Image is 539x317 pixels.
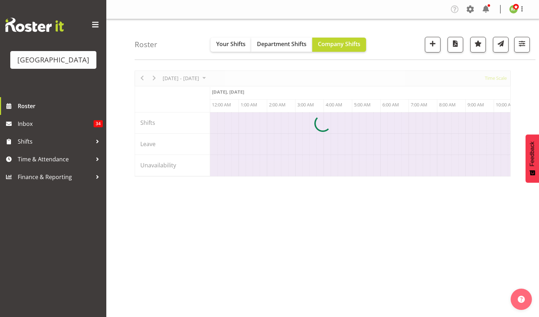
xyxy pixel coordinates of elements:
span: Finance & Reporting [18,172,92,182]
button: Your Shifts [210,38,251,52]
button: Send a list of all shifts for the selected filtered period to all rostered employees. [493,37,509,52]
span: Your Shifts [216,40,246,48]
button: Filter Shifts [514,37,530,52]
button: Highlight an important date within the roster. [470,37,486,52]
h4: Roster [135,40,157,49]
span: Roster [18,101,103,111]
span: Feedback [529,141,535,166]
button: Download a PDF of the roster according to the set date range. [448,37,463,52]
span: 34 [94,120,103,127]
span: Time & Attendance [18,154,92,165]
span: Inbox [18,118,94,129]
img: help-xxl-2.png [518,296,525,303]
img: Rosterit website logo [5,18,64,32]
span: Shifts [18,136,92,147]
span: Department Shifts [257,40,307,48]
button: Feedback - Show survey [526,134,539,183]
img: richard-freeman9074.jpg [509,5,518,13]
button: Company Shifts [312,38,366,52]
div: [GEOGRAPHIC_DATA] [17,55,89,65]
button: Department Shifts [251,38,312,52]
span: Company Shifts [318,40,360,48]
button: Add a new shift [425,37,440,52]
